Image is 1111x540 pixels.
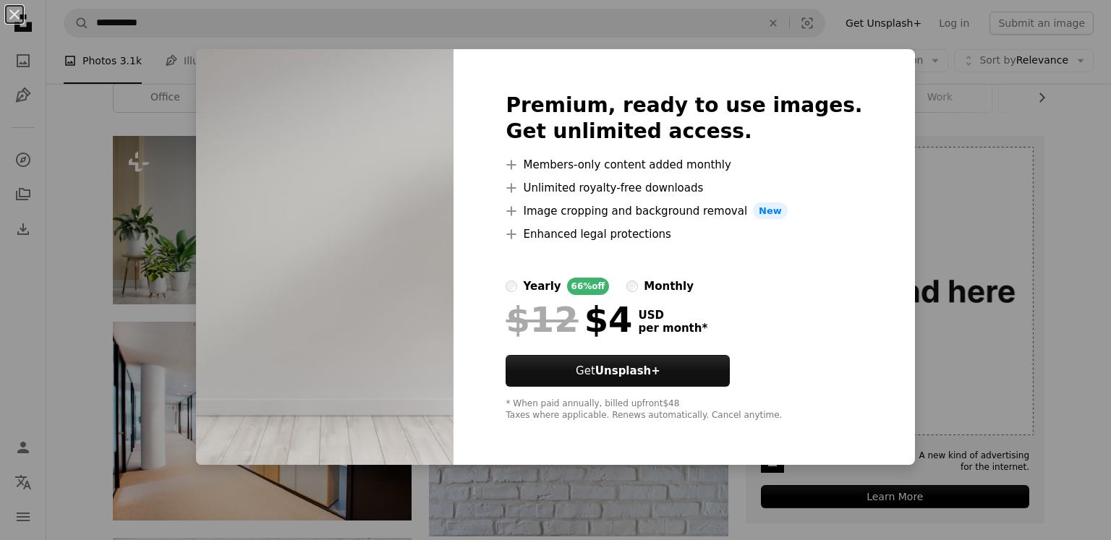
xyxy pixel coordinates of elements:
div: * When paid annually, billed upfront $48 Taxes where applicable. Renews automatically. Cancel any... [506,398,862,421]
div: $4 [506,301,632,338]
div: monthly [644,278,694,295]
span: $12 [506,301,578,338]
button: GetUnsplash+ [506,355,730,387]
span: USD [638,309,707,322]
li: Enhanced legal protections [506,226,862,243]
div: 66% off [567,278,610,295]
h2: Premium, ready to use images. Get unlimited access. [506,93,862,145]
li: Image cropping and background removal [506,202,862,220]
li: Members-only content added monthly [506,156,862,173]
span: per month * [638,322,707,335]
span: New [753,202,788,220]
div: yearly [523,278,561,295]
input: monthly [626,280,638,292]
strong: Unsplash+ [595,364,660,377]
li: Unlimited royalty-free downloads [506,179,862,197]
input: yearly66%off [506,280,517,292]
img: premium_photo-1683141170332-d7529337265c [196,49,454,466]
